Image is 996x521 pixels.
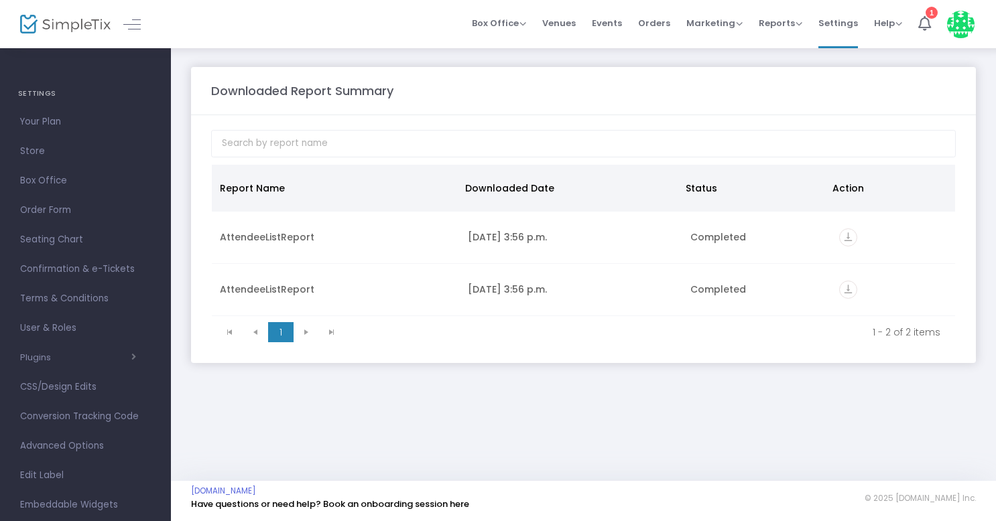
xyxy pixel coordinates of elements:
[220,230,452,244] div: AttendeeListReport
[839,228,857,246] i: vertical_align_bottom
[759,17,802,29] span: Reports
[20,172,151,190] span: Box Office
[457,165,678,212] th: Downloaded Date
[20,496,151,514] span: Embeddable Widgets
[20,202,151,219] span: Order Form
[20,408,151,425] span: Conversion Tracking Code
[472,17,526,29] span: Box Office
[212,165,955,316] div: Data table
[542,6,576,40] span: Venues
[678,165,824,212] th: Status
[839,285,857,298] a: vertical_align_bottom
[20,113,151,131] span: Your Plan
[874,17,902,29] span: Help
[20,437,151,455] span: Advanced Options
[20,231,151,248] span: Seating Chart
[839,232,857,246] a: vertical_align_bottom
[926,7,938,19] div: 1
[212,165,457,212] th: Report Name
[220,283,452,296] div: AttendeeListReport
[686,17,743,29] span: Marketing
[690,230,823,244] div: Completed
[20,467,151,484] span: Edit Label
[468,230,675,244] div: 2025-10-15 3:56 p.m.
[839,228,947,246] div: https://go.SimpleTix.com/a629c
[690,283,823,296] div: Completed
[354,325,940,339] kendo-pager-info: 1 - 2 of 2 items
[20,260,151,278] span: Confirmation & e-Tickets
[20,352,136,363] button: Plugins
[839,281,857,299] i: vertical_align_bottom
[824,165,947,212] th: Action
[592,6,622,40] span: Events
[865,493,976,504] span: © 2025 [DOMAIN_NAME] Inc.
[268,322,294,342] span: Page 1
[211,130,956,157] input: Search by report name
[211,82,393,100] m-panel-title: Downloaded Report Summary
[20,290,151,307] span: Terms & Conditions
[20,319,151,337] span: User & Roles
[20,378,151,396] span: CSS/Design Edits
[818,6,858,40] span: Settings
[468,283,675,296] div: 2025-10-15 3:56 p.m.
[191,498,469,510] a: Have questions or need help? Book an onboarding session here
[638,6,670,40] span: Orders
[839,281,947,299] div: https://go.SimpleTix.com/s79gl
[18,80,153,107] h4: SETTINGS
[191,486,256,496] a: [DOMAIN_NAME]
[20,143,151,160] span: Store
